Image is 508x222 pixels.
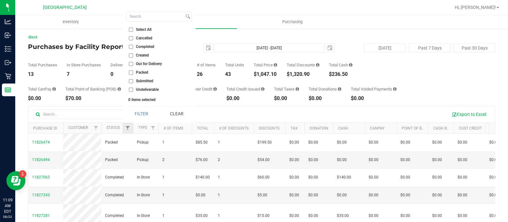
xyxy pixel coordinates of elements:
[289,139,299,145] span: $0.00
[369,157,378,163] span: $0.00
[33,126,57,131] a: Purchase ID
[162,139,164,145] span: 1
[400,157,410,163] span: $0.00
[254,72,277,77] div: $1,047.10
[5,32,11,38] inline-svg: Inbound
[204,44,213,52] span: select
[105,192,124,198] span: Completed
[117,87,121,91] i: Sum of the successful, non-voided point-of-banking payment transactions, both via payment termina...
[110,72,145,77] div: 0
[129,71,133,75] input: Packed
[126,107,157,121] button: Filter
[257,174,270,180] span: $60.00
[433,126,454,131] a: Cash Back
[259,126,279,131] a: Discounts
[432,213,442,219] span: $0.00
[28,96,56,101] div: $0.00
[137,192,150,198] span: In-Store
[28,43,184,50] h4: Purchases by Facility Report
[291,126,298,131] a: Tax
[32,213,50,218] span: 11827281
[110,63,145,67] div: Delivery Purchases
[338,126,348,131] a: Cash
[287,72,319,77] div: $1,320.90
[458,192,467,198] span: $0.00
[402,126,447,131] a: Point of Banking (POB)
[65,87,121,91] div: Total Point of Banking (POB)
[257,192,267,198] span: $5.00
[237,15,348,29] a: Purchasing
[351,96,397,101] div: $0.00
[6,171,25,190] iframe: Resource center
[329,63,352,67] div: Total Cash
[489,192,499,198] span: $0.00
[52,87,56,91] i: Sum of the successful, non-voided CanPay payment transactions for all purchases in the date range.
[162,213,164,219] span: 1
[43,5,87,10] span: [GEOGRAPHIC_DATA]
[32,158,50,162] span: 11826494
[489,174,499,180] span: $0.00
[5,59,11,66] inline-svg: Outbound
[400,213,410,219] span: $0.00
[67,63,101,67] div: In Store Purchases
[432,174,442,180] span: $0.00
[432,157,442,163] span: $0.00
[129,53,133,57] input: Created
[409,43,451,53] button: Past 7 Days
[3,197,12,214] p: 11:09 AM EDT
[32,140,50,145] span: 11826474
[127,12,184,21] input: Search
[289,192,299,198] span: $0.00
[196,174,210,180] span: $140.00
[106,125,120,130] a: Status
[308,174,318,180] span: $0.00
[400,192,410,198] span: $0.00
[309,87,341,91] div: Total Donations
[162,192,164,198] span: 1
[337,157,347,163] span: $0.00
[458,174,467,180] span: $0.00
[15,15,126,29] a: Inventory
[257,213,270,219] span: $15.00
[148,123,158,133] a: Filter
[138,125,147,130] a: Type
[351,87,397,91] div: Total Voided Payments
[19,170,26,178] iframe: Resource center unread badge
[213,87,217,91] i: Sum of the successful, non-voided payments using account credit for all purchases in the date range.
[218,213,220,219] span: 1
[5,87,11,93] inline-svg: Reports
[308,192,318,198] span: $0.00
[105,174,124,180] span: Completed
[393,87,397,91] i: Sum of all voided payment transaction amounts, excluding tips and transaction fees, for all purch...
[257,157,270,163] span: $54.00
[274,96,299,101] div: $0.00
[225,63,244,67] div: Total Units
[455,5,496,10] span: Hi, [PERSON_NAME]!
[162,157,164,163] span: 2
[226,96,264,101] div: $0.00
[129,36,133,40] input: Cancelled
[28,35,37,39] a: Back
[369,192,378,198] span: $0.00
[28,63,57,67] div: Total Purchases
[129,79,133,83] input: Submitted
[196,139,208,145] span: $85.50
[129,62,133,66] input: Out for Delivery
[219,126,249,131] a: # of Discounts
[370,126,384,131] a: CanPay
[289,174,299,180] span: $0.00
[369,213,378,219] span: $0.00
[454,43,495,53] button: Past 30 Days
[289,213,299,219] span: $0.00
[162,174,164,180] span: 1
[261,87,264,91] i: Sum of all account credit issued for all refunds from returned purchases in the date range.
[274,63,277,67] i: Sum of the total prices of all purchases in the date range.
[161,107,192,121] button: Clear
[197,126,208,131] a: Total
[68,125,88,130] a: Customer
[309,96,341,101] div: $0.00
[458,139,467,145] span: $0.00
[136,62,162,66] span: Out for Delivery
[310,126,328,131] a: Donation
